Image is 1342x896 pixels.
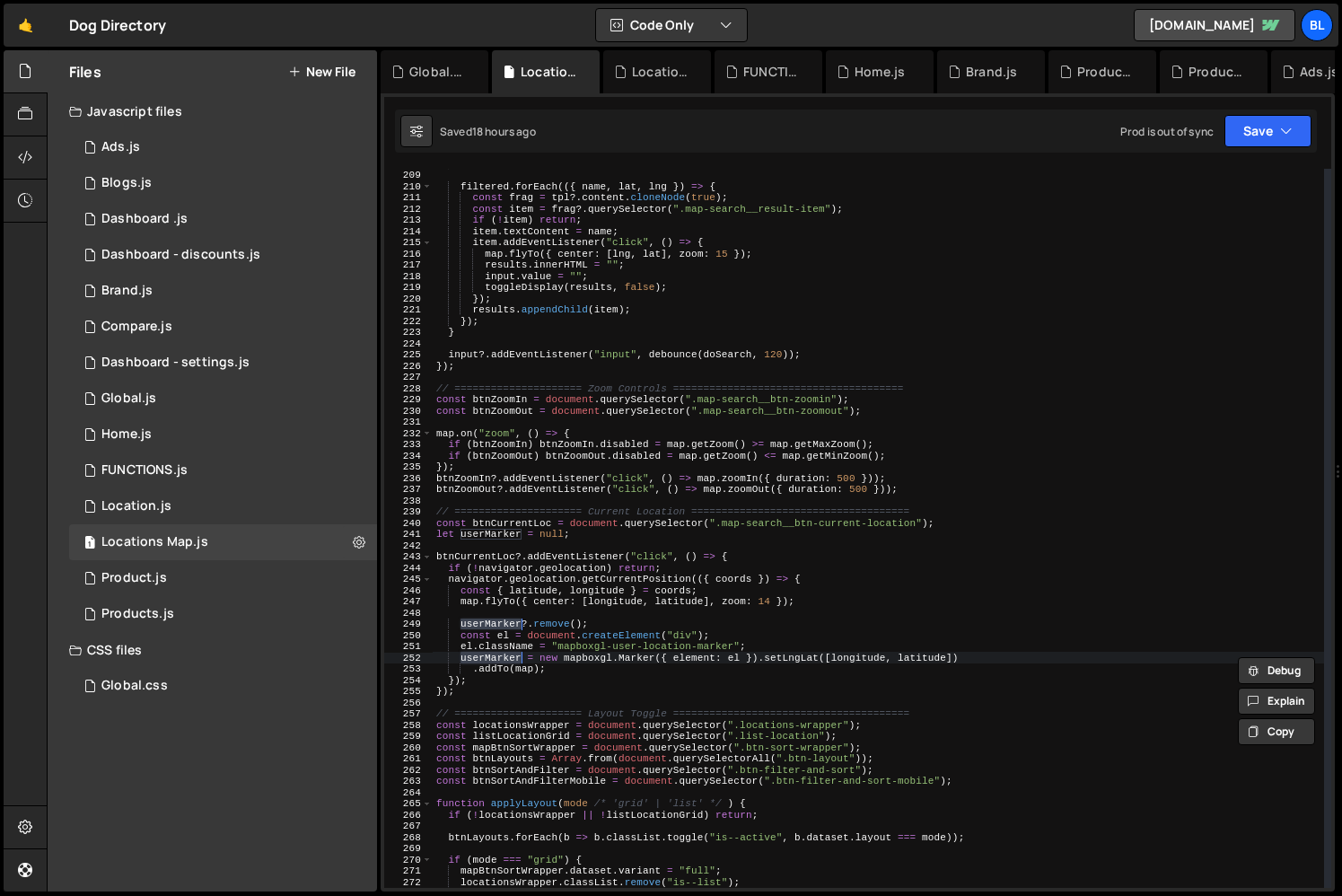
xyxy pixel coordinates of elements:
[384,282,433,294] div: 219
[69,452,377,488] div: 16220/44477.js
[1224,115,1311,147] button: Save
[855,63,905,81] div: Home.js
[409,63,467,81] div: Global.css
[69,165,377,201] div: 16220/44321.js
[384,461,433,473] div: 235
[384,316,433,328] div: 222
[384,383,433,395] div: 228
[4,4,48,47] a: 🤙
[69,62,101,82] h2: Files
[472,124,536,139] div: 18 hours ago
[1189,63,1246,81] div: Products.js
[69,381,377,417] div: 16220/43681.js
[384,731,433,742] div: 259
[384,271,433,283] div: 218
[384,765,433,777] div: 262
[48,93,377,129] div: Javascript files
[69,524,377,560] div: 16220/43680.js
[384,865,433,877] div: 271
[101,175,152,191] div: Blogs.js
[69,309,377,345] div: 16220/44328.js
[101,498,171,514] div: Location.js
[101,570,167,586] div: Product.js
[384,698,433,709] div: 256
[101,247,260,263] div: Dashboard - discounts.js
[101,606,174,622] div: Products.js
[384,563,433,575] div: 244
[384,181,433,193] div: 210
[384,406,433,417] div: 230
[288,65,355,79] button: New File
[69,560,377,596] div: 16220/44393.js
[384,304,433,316] div: 221
[596,9,747,41] button: Code Only
[69,596,377,632] div: 16220/44324.js
[384,821,433,832] div: 267
[384,506,433,518] div: 239
[101,678,168,694] div: Global.css
[101,462,188,479] div: FUNCTIONS.js
[384,551,433,563] div: 243
[101,283,153,299] div: Brand.js
[384,596,433,608] div: 247
[384,518,433,530] div: 240
[69,237,377,273] div: 16220/46573.js
[384,686,433,698] div: 255
[384,753,433,765] div: 261
[384,529,433,540] div: 241
[384,843,433,855] div: 269
[384,473,433,485] div: 236
[384,372,433,383] div: 227
[743,63,801,81] div: FUNCTIONS.js
[384,540,433,552] div: 242
[101,534,208,550] div: Locations Map.js
[101,426,152,443] div: Home.js
[521,63,578,81] div: Locations Map.js
[384,877,433,889] div: 272
[1077,63,1135,81] div: Product.js
[84,537,95,551] span: 1
[384,776,433,787] div: 263
[384,810,433,821] div: 266
[384,249,433,260] div: 216
[384,170,433,181] div: 209
[69,201,377,237] div: 16220/46559.js
[384,787,433,799] div: 264
[384,338,433,350] div: 224
[384,585,433,597] div: 246
[384,630,433,642] div: 250
[384,361,433,373] div: 226
[101,319,172,335] div: Compare.js
[384,259,433,271] div: 217
[440,124,536,139] div: Saved
[966,63,1017,81] div: Brand.js
[101,391,156,407] div: Global.js
[384,451,433,462] div: 234
[384,708,433,720] div: 257
[1238,657,1315,684] button: Debug
[384,675,433,687] div: 254
[384,663,433,675] div: 253
[384,439,433,451] div: 233
[384,832,433,844] div: 268
[1301,9,1333,41] a: Bl
[384,574,433,585] div: 245
[101,139,140,155] div: Ads.js
[384,619,433,630] div: 249
[384,428,433,440] div: 232
[384,226,433,238] div: 214
[384,417,433,428] div: 231
[384,855,433,866] div: 270
[384,641,433,653] div: 251
[1134,9,1295,41] a: [DOMAIN_NAME]
[69,417,377,452] div: 16220/44319.js
[632,63,689,81] div: Location.js
[69,345,377,381] div: 16220/44476.js
[69,129,377,165] div: 16220/47090.js
[384,608,433,619] div: 248
[384,394,433,406] div: 229
[101,355,250,371] div: Dashboard - settings.js
[384,327,433,338] div: 223
[69,273,377,309] div: 16220/44394.js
